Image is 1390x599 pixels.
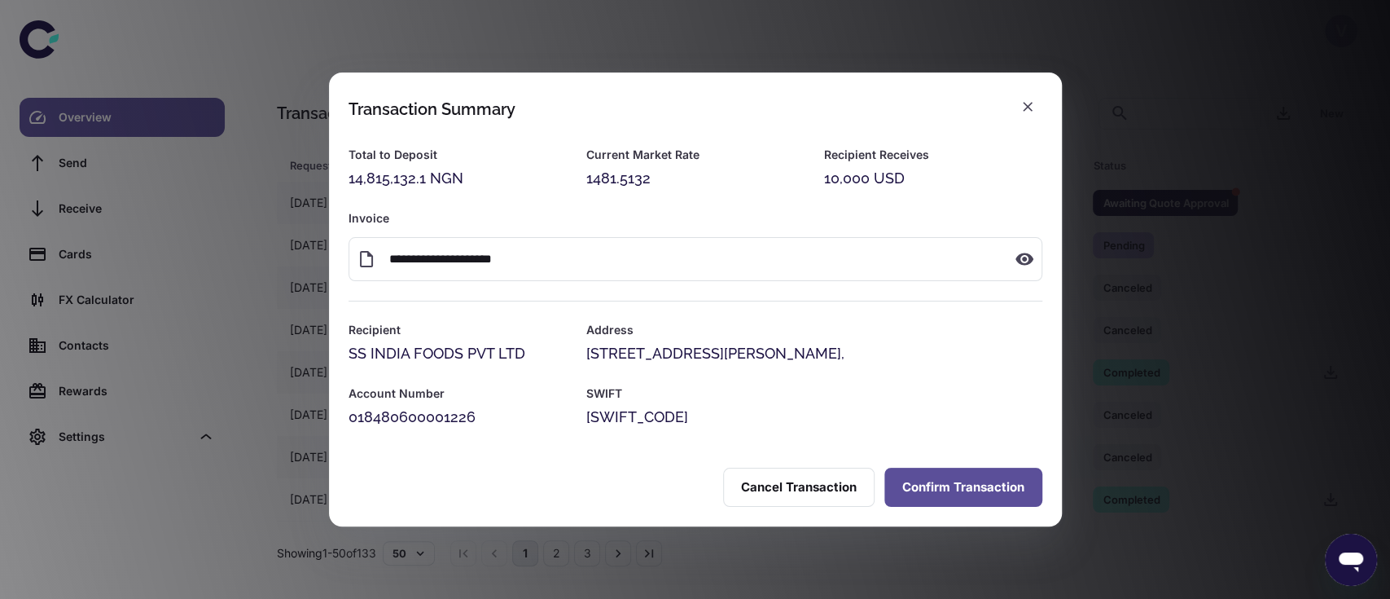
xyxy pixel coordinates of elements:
button: Confirm Transaction [884,468,1042,507]
div: Transaction Summary [349,99,515,119]
div: SS INDIA FOODS PVT LTD [349,342,567,365]
div: [SWIFT_CODE] [585,406,1041,429]
h6: Total to Deposit [349,146,567,164]
h6: Recipient Receives [823,146,1041,164]
h6: Recipient [349,321,567,339]
h6: Account Number [349,385,567,403]
div: 1481.5132 [585,167,804,190]
h6: Current Market Rate [585,146,804,164]
div: [STREET_ADDRESS][PERSON_NAME], [585,342,1041,365]
div: 14,815,132.1 NGN [349,167,567,190]
h6: Invoice [349,209,1042,227]
h6: Address [585,321,1041,339]
h6: SWIFT [585,385,1041,403]
div: 018480600001226 [349,406,567,429]
button: Cancel Transaction [723,468,875,507]
iframe: Button to launch messaging window [1325,534,1377,586]
div: 10,000 USD [823,167,1041,190]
